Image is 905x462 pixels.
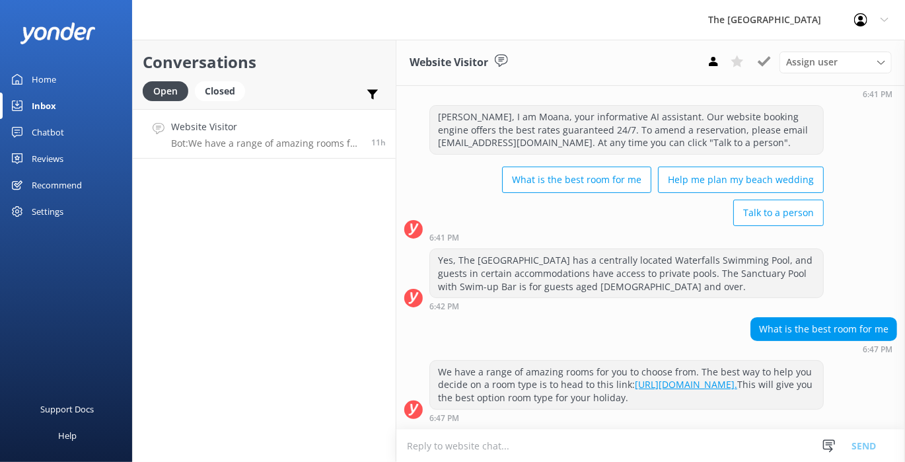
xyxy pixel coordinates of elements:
div: Closed [195,81,245,101]
strong: 6:41 PM [863,91,892,98]
div: Help [58,422,77,449]
h2: Conversations [143,50,386,75]
div: Aug 26 2025 08:41pm (UTC -10:00) Pacific/Honolulu [429,233,824,242]
button: What is the best room for me [502,167,651,193]
div: We have a range of amazing rooms for you to choose from. The best way to help you decide on a roo... [430,361,823,409]
strong: 6:41 PM [429,234,459,242]
div: Recommend [32,172,82,198]
div: Assign User [779,52,892,73]
h3: Website Visitor [410,54,488,71]
div: Support Docs [41,396,94,422]
div: Reviews [32,145,63,172]
div: Chatbot [32,119,64,145]
div: What is the best room for me [751,318,896,340]
button: Help me plan my beach wedding [658,167,824,193]
div: Aug 26 2025 08:47pm (UTC -10:00) Pacific/Honolulu [429,413,824,422]
div: [PERSON_NAME], I am Moana, your informative AI assistant. Our website booking engine offers the b... [430,106,823,154]
p: Bot: We have a range of amazing rooms for you to choose from. The best way to help you decide on ... [171,137,361,149]
a: Website VisitorBot:We have a range of amazing rooms for you to choose from. The best way to help ... [133,109,396,159]
div: Inbox [32,93,56,119]
span: Assign user [786,55,838,69]
button: Talk to a person [733,200,824,226]
strong: 6:47 PM [863,346,892,354]
a: Closed [195,83,252,98]
h4: Website Visitor [171,120,361,134]
strong: 6:47 PM [429,414,459,422]
div: Settings [32,198,63,225]
div: Aug 26 2025 08:42pm (UTC -10:00) Pacific/Honolulu [429,301,824,311]
div: Open [143,81,188,101]
a: Open [143,83,195,98]
div: Aug 26 2025 08:47pm (UTC -10:00) Pacific/Honolulu [750,344,897,354]
strong: 6:42 PM [429,303,459,311]
div: Aug 26 2025 08:41pm (UTC -10:00) Pacific/Honolulu [793,89,897,98]
div: Home [32,66,56,93]
img: yonder-white-logo.png [20,22,96,44]
a: [URL][DOMAIN_NAME]. [635,378,737,391]
div: Yes, The [GEOGRAPHIC_DATA] has a centrally located Waterfalls Swimming Pool, and guests in certai... [430,249,823,297]
span: Aug 26 2025 08:47pm (UTC -10:00) Pacific/Honolulu [371,137,386,148]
